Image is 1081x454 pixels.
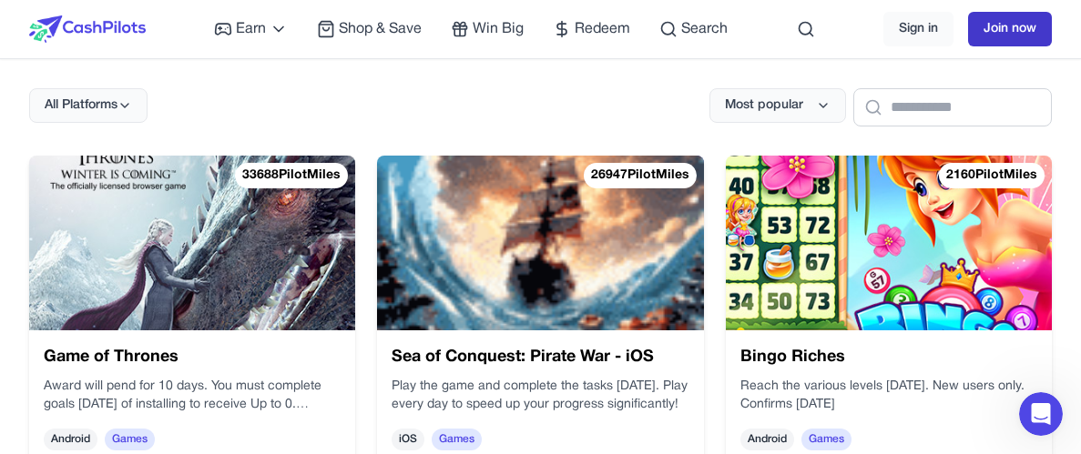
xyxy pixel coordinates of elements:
[575,18,630,40] span: Redeem
[317,18,422,40] a: Shop & Save
[392,429,424,450] span: iOS
[432,429,482,450] span: Games
[236,18,266,40] span: Earn
[1019,392,1063,436] iframe: Intercom live chat
[44,345,341,370] h3: Game of Thrones
[726,156,1052,330] img: Bingo Riches
[659,18,728,40] a: Search
[681,18,728,40] span: Search
[105,429,155,450] span: Games
[392,345,688,370] h3: Sea of Conquest: Pirate War - iOS
[968,12,1052,46] a: Join now
[740,345,1037,370] h3: Bingo Riches
[235,163,348,188] div: 33688 PilotMiles
[473,18,524,40] span: Win Big
[392,378,688,414] div: Play the game and complete the tasks [DATE]. Play every day to speed up your progress significantly!
[451,18,524,40] a: Win Big
[377,156,703,330] img: Sea of Conquest: Pirate War - iOS
[29,156,355,330] img: Game of Thrones
[214,18,288,40] a: Earn
[584,163,697,188] div: 26947 PilotMiles
[29,88,148,123] button: All Platforms
[801,429,852,450] span: Games
[44,429,97,450] span: Android
[709,88,846,123] button: Most popular
[45,96,117,115] span: All Platforms
[883,12,954,46] a: Sign in
[339,18,422,40] span: Shop & Save
[29,15,146,43] img: CashPilots Logo
[740,378,1037,414] div: Reach the various levels [DATE]. New users only. Confirms [DATE]
[725,96,803,115] span: Most popular
[939,163,1045,188] div: 2160 PilotMiles
[740,429,794,450] span: Android
[553,18,630,40] a: Redeem
[44,378,341,414] div: Award will pend for 10 days. You must complete goals [DATE] of installing to receive Up to 0. Con...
